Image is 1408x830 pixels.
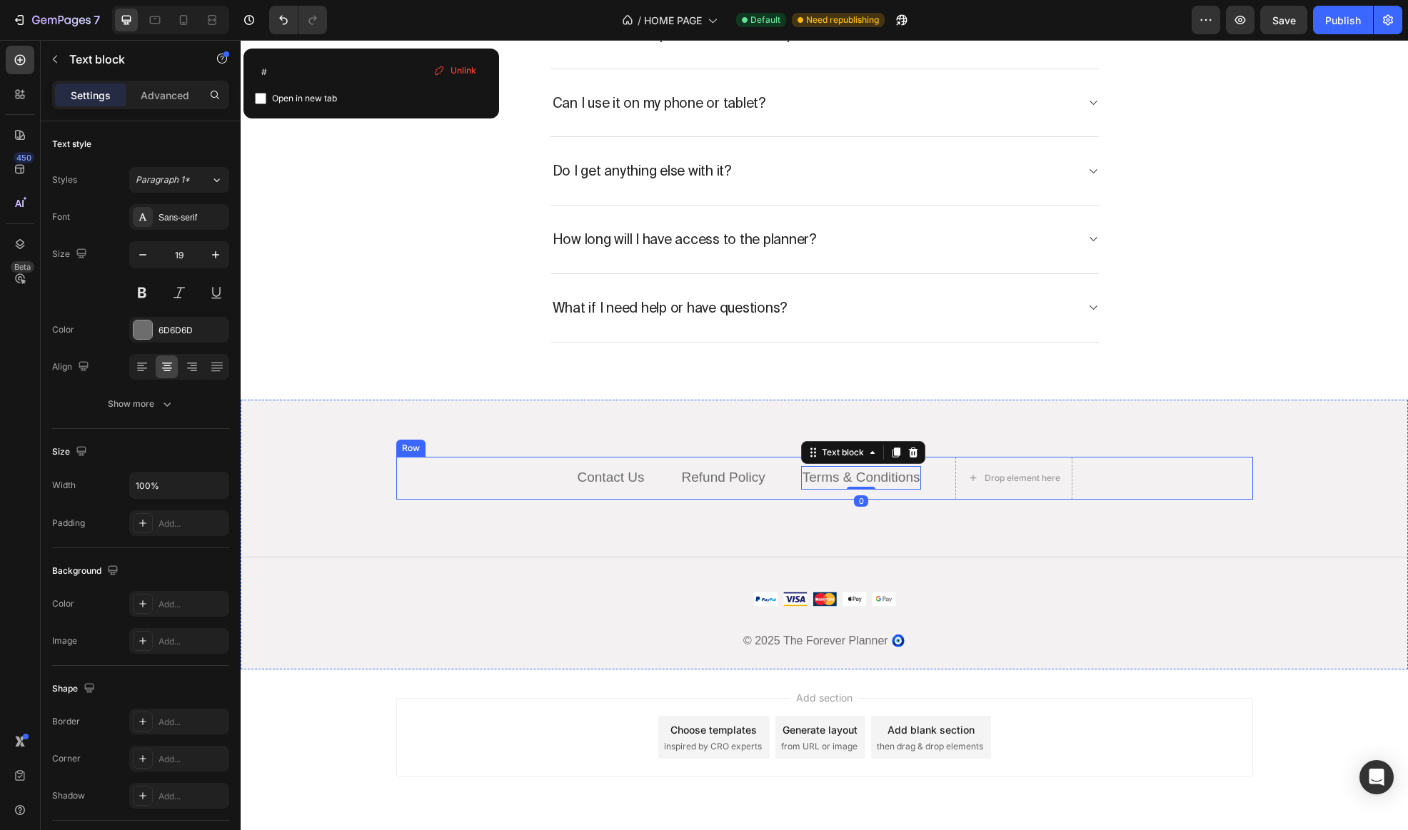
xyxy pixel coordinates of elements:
[636,700,743,713] span: then drag & drop elements
[1272,14,1296,26] span: Save
[430,682,516,697] div: Choose templates
[578,406,626,419] div: Text block
[14,152,34,163] div: 450
[159,324,226,337] div: 6D6D6D
[441,430,525,445] a: Refund Policy
[52,358,92,377] div: Align
[159,402,182,415] div: Row
[52,391,229,417] button: Show more
[52,173,77,186] div: Styles
[1313,6,1373,34] button: Publish
[52,211,70,223] div: Font
[562,430,680,445] a: Terms & Conditions
[52,517,85,530] div: Padding
[540,700,617,713] span: from URL or image
[159,753,226,766] div: Add...
[806,14,879,26] span: Need republishing
[129,167,229,193] button: Paragraph 1*
[69,51,191,68] p: Text block
[647,682,734,697] div: Add blank section
[1359,760,1394,794] div: Open Intercom Messenger
[750,14,780,26] span: Default
[1325,13,1361,28] div: Publish
[136,173,190,186] span: Paragraph 1*
[52,323,74,336] div: Color
[52,245,90,264] div: Size
[644,13,702,28] span: HOME PAGE
[451,64,476,77] span: Unlink
[52,789,85,802] div: Shadow
[52,752,81,765] div: Corner
[94,11,100,29] p: 7
[613,455,628,467] div: 0
[159,211,226,224] div: Sans-serif
[542,682,617,697] div: Generate layout
[52,715,80,728] div: Border
[159,716,226,729] div: Add...
[159,635,226,648] div: Add...
[513,552,655,567] img: Alt Image
[52,597,74,610] div: Color
[52,679,98,699] div: Shape
[312,122,491,140] p: Do I get anything else with it?
[255,60,488,83] input: Paste link here
[550,650,618,665] span: Add section
[52,562,121,581] div: Background
[423,700,521,713] span: inspired by CRO experts
[272,90,337,107] span: Open in new tab
[159,790,226,803] div: Add...
[159,517,226,530] div: Add...
[141,88,189,103] p: Advanced
[108,397,174,411] div: Show more
[744,432,820,444] div: Drop element here
[312,259,548,277] p: What if I need help or have questions?
[1260,6,1307,34] button: Save
[52,634,77,647] div: Image
[157,591,1011,612] p: © 2025 The Forever Planner 🧿
[159,598,226,611] div: Add...
[312,191,576,208] p: How long will I have access to the planner?
[52,138,91,151] div: Text style
[6,6,106,34] button: 7
[11,261,34,273] div: Beta
[269,6,327,34] div: Undo/Redo
[312,54,526,72] p: Can I use it on my phone or tablet?
[638,13,641,28] span: /
[52,479,76,492] div: Width
[130,472,228,498] input: Auto
[52,442,90,462] div: Size
[71,88,111,103] p: Settings
[241,40,1408,830] iframe: Design area
[337,430,404,445] a: Contact Us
